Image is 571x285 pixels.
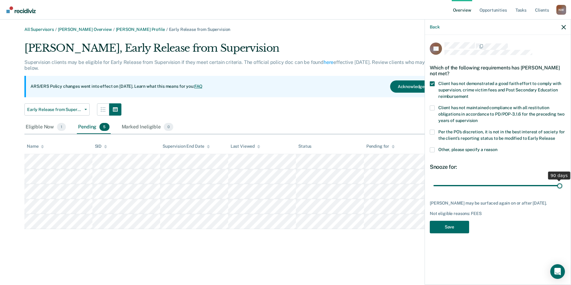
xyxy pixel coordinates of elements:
[390,80,448,93] button: Acknowledge & Close
[556,5,566,15] button: Profile dropdown button
[27,107,82,112] span: Early Release from Supervision
[95,144,107,149] div: SID
[298,144,311,149] div: Status
[324,59,333,65] a: here
[24,42,453,59] div: [PERSON_NAME], Early Release from Supervision
[54,27,58,32] span: /
[6,6,36,13] img: Recidiviz
[438,81,561,99] span: Client has not demonstrated a good faith effort to comply with supervision, crime victim fees and...
[556,5,566,15] div: N W
[548,172,570,180] div: 90 days
[169,27,231,32] span: Early Release from Supervision
[438,105,565,123] span: Client has not maintained compliance with all restitution obligations in accordance to PD/POP-3.1...
[550,264,565,279] div: Open Intercom Messenger
[430,60,566,81] div: Which of the following requirements has [PERSON_NAME] not met?
[438,129,565,141] span: Per the PO’s discretion, it is not in the best interest of society for the client’s reporting sta...
[430,211,566,216] div: Not eligible reasons: FEES
[430,221,469,233] button: Save
[57,123,66,131] span: 1
[163,144,210,149] div: Supervision End Date
[24,27,54,32] a: All Supervisors
[24,120,67,134] div: Eligible Now
[165,27,169,32] span: /
[116,27,165,32] a: [PERSON_NAME] Profile
[112,27,116,32] span: /
[58,27,112,32] a: [PERSON_NAME] Overview
[27,144,44,149] div: Name
[194,84,203,89] a: FAQ
[366,144,395,149] div: Pending for
[430,201,566,206] div: [PERSON_NAME] may be surfaced again on or after [DATE].
[99,123,109,131] span: 5
[24,59,450,71] p: Supervision clients may be eligible for Early Release from Supervision if they meet certain crite...
[77,120,110,134] div: Pending
[120,120,175,134] div: Marked Ineligible
[430,24,440,30] button: Back
[231,144,260,149] div: Last Viewed
[31,83,203,90] p: ARS/ERS Policy changes went into effect on [DATE]. Learn what this means for you:
[430,164,566,170] div: Snooze for:
[438,147,497,152] span: Other, please specify a reason
[164,123,173,131] span: 0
